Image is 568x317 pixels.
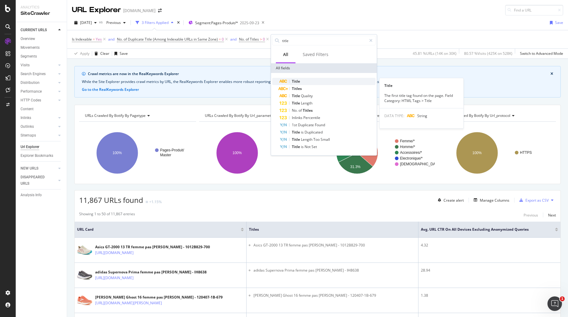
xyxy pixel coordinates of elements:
span: Not [305,144,311,149]
div: Export as CSV [525,198,549,203]
a: Explorer Bookmarks [21,153,63,159]
div: Analysis Info [21,192,42,198]
span: No. of Duplicate Title (Among Indexable URLs in Same Zone) [117,37,218,42]
li: [PERSON_NAME] Ghost 16 femme pas [PERSON_NAME] - 120407-1B-679 [253,293,416,298]
div: 28.94 [421,268,558,273]
a: Inlinks [21,115,56,121]
span: Title [292,93,301,98]
div: NEW URLS [21,165,38,172]
button: close banner [549,70,555,78]
div: Save [555,20,563,25]
div: Performance [21,88,42,95]
span: Titles [249,227,407,232]
div: 3 Filters Applied [142,20,169,25]
span: Segment: Pages-Produit/* [195,20,238,25]
span: Duplicated [305,130,323,135]
div: Switch to Advanced Mode [520,51,563,56]
li: adidas Supernova Prima femme pas [PERSON_NAME] - IH8638 [253,268,416,273]
a: Performance [21,88,56,95]
div: Saved Filters [303,51,328,58]
span: Is Indexable [72,37,92,42]
div: 2025-09-23 [240,20,259,25]
text: 100% [473,151,482,155]
button: Go to the RealKeywords Explorer [82,87,139,92]
svg: A chart. [199,127,315,179]
text: Accessoires/* [400,150,422,155]
span: 1 [560,296,565,301]
h4: URLs Crawled By Botify By univers [324,111,431,121]
div: Movements [21,45,40,51]
span: 2025 Oct. 12th [80,20,92,25]
span: vs [99,19,104,25]
span: Previous [104,20,121,25]
svg: A chart. [439,127,555,179]
img: main image [77,295,92,305]
button: [DATE] [72,18,99,28]
a: [URL][DOMAIN_NAME][PERSON_NAME] [95,300,162,306]
span: Title [292,137,301,142]
span: Avg. URL CTR On All Devices excluding anonymized queries [421,227,546,232]
input: Find a URL [505,5,563,15]
span: Quality [301,93,313,98]
div: Visits [21,62,30,68]
img: main image [77,270,92,280]
button: Switch to Advanced Mode [518,49,563,58]
span: = [219,37,221,42]
div: adidas Supernova Prima femme pas [PERSON_NAME] - IH8638 [95,269,207,275]
span: Title [292,101,301,106]
span: No. [292,108,299,113]
a: Visits [21,62,56,68]
span: Yes [96,35,102,44]
button: Add Filter [270,36,294,43]
div: times [176,20,181,26]
text: HTTPS [520,150,532,155]
a: Overview [21,36,63,42]
div: Content [21,106,34,112]
a: DISAPPEARED URLS [21,174,56,187]
text: 100% [233,151,242,155]
span: Titles [303,108,313,113]
span: Found [315,122,325,127]
text: 100% [113,151,122,155]
span: Title [292,79,300,84]
span: Title [292,144,301,149]
div: All fields [271,63,377,73]
span: Inlinks [292,115,303,120]
span: DATA TYPE: [384,113,404,118]
span: is [301,130,305,135]
div: Asics GT-2000 13 TR femme pas [PERSON_NAME] - 1012B829-700 [95,244,210,250]
a: HTTP Codes [21,97,56,104]
span: > [260,37,262,42]
div: [PERSON_NAME] Ghost 16 femme pas [PERSON_NAME] - 120407-1B-679 [95,295,223,300]
text: Femme/* [400,139,415,143]
button: Segment:Pages-Produit/*2025-09-23 [186,18,259,28]
div: Explorer Bookmarks [21,153,53,159]
button: Clear [92,49,109,58]
div: DISAPPEARED URLS [21,174,51,187]
div: HTTP Codes [21,97,41,104]
div: 1.38 [421,293,558,298]
text: [DEMOGRAPHIC_DATA]/* [400,162,443,166]
span: 11,867 URLs found [79,195,143,205]
div: Url Explorer [21,144,39,150]
span: Too [313,137,321,142]
button: 3 Filters Applied [133,18,176,28]
button: Previous [104,18,128,28]
div: Search Engines [21,71,46,77]
a: Segments [21,53,63,60]
span: URLs Crawled By Botify By pagetype [85,113,146,118]
div: Next [548,213,556,218]
span: No. of Titles [239,37,259,42]
iframe: Intercom live chat [547,296,562,311]
div: 4.32 [421,243,558,248]
div: 45.81 % URLs ( 14K on 30K ) [413,51,457,56]
img: main image [77,245,92,255]
div: A chart. [79,127,195,179]
a: [URL][DOMAIN_NAME] [95,250,134,256]
span: 0 [263,35,265,44]
button: Export as CSV [517,195,549,205]
div: Title [379,83,463,88]
a: CURRENT URLS [21,27,56,33]
span: URLs Crawled By Botify By url_parameters [205,113,276,118]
